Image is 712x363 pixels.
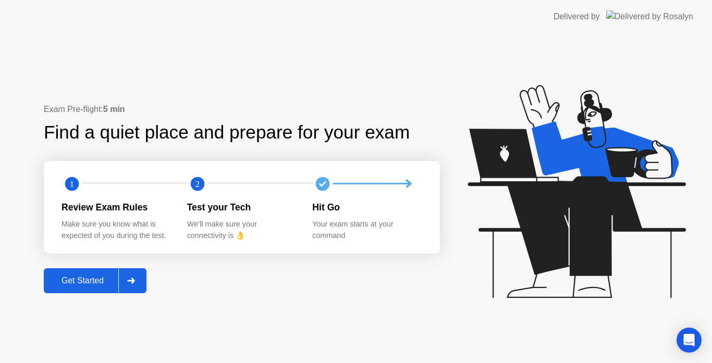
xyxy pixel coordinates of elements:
[44,268,146,293] button: Get Started
[677,328,702,353] div: Open Intercom Messenger
[187,201,296,214] div: Test your Tech
[47,276,118,285] div: Get Started
[187,219,296,241] div: We’ll make sure your connectivity is 👌
[70,179,74,189] text: 1
[44,103,440,116] div: Exam Pre-flight:
[195,179,200,189] text: 2
[312,219,421,241] div: Your exam starts at your command
[103,105,125,114] b: 5 min
[44,119,411,146] div: Find a quiet place and prepare for your exam
[62,201,170,214] div: Review Exam Rules
[554,10,600,23] div: Delivered by
[312,201,421,214] div: Hit Go
[606,10,693,22] img: Delivered by Rosalyn
[62,219,170,241] div: Make sure you know what is expected of you during the test.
